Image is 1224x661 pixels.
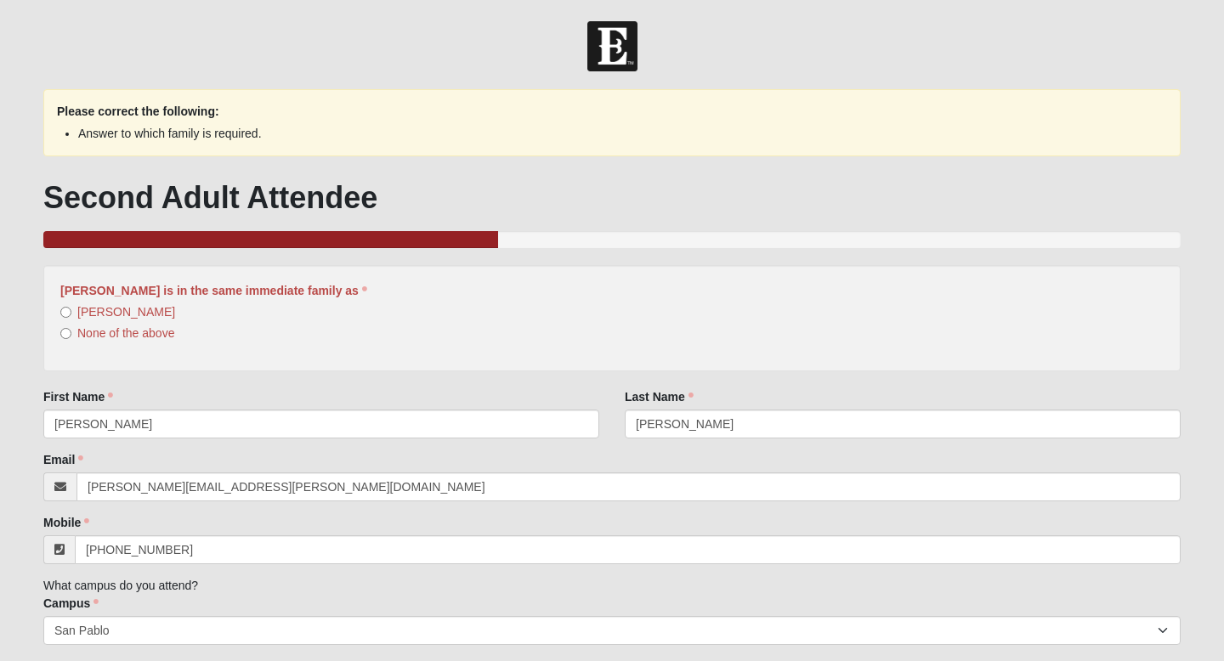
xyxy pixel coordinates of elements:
[587,21,637,71] img: Church of Eleven22 Logo
[43,451,83,468] label: Email
[60,328,71,339] input: None of the above
[625,388,694,405] label: Last Name
[60,307,71,318] input: [PERSON_NAME]
[43,89,1181,156] div: Please correct the following:
[78,125,1146,143] li: Answer to which family is required.
[43,388,113,405] label: First Name
[60,282,367,299] label: [PERSON_NAME] is in the same immediate family as
[43,179,1181,216] h1: Second Adult Attendee
[43,595,99,612] label: Campus
[77,305,175,319] span: [PERSON_NAME]
[43,514,89,531] label: Mobile
[77,326,174,340] span: None of the above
